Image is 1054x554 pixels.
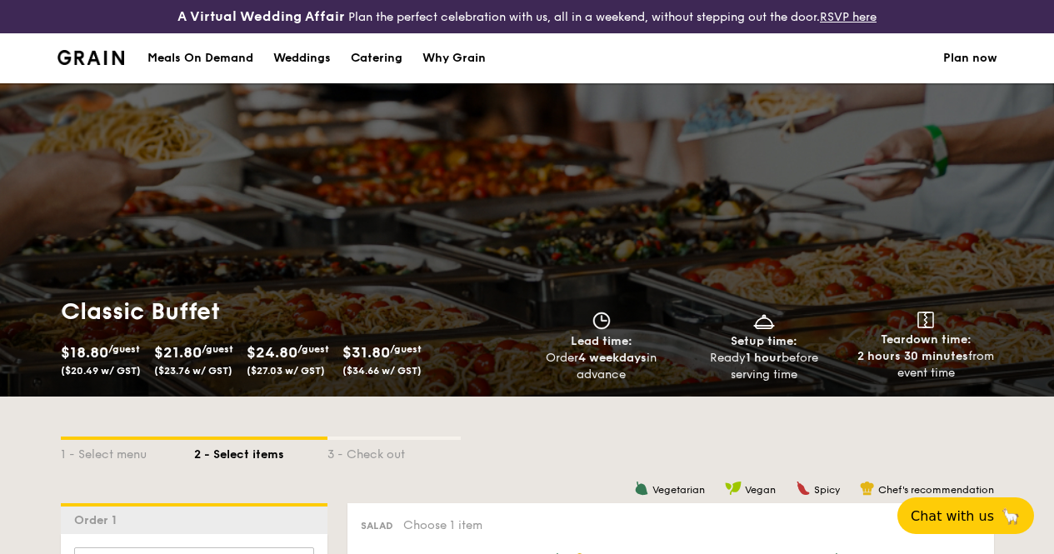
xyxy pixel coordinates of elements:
span: Choose 1 item [403,518,482,532]
span: ($23.76 w/ GST) [154,365,232,377]
a: Why Grain [412,33,496,83]
div: Catering [351,33,402,83]
span: Chef's recommendation [878,484,994,496]
span: $24.80 [247,343,297,362]
span: Lead time: [571,334,632,348]
div: Plan the perfect celebration with us, all in a weekend, without stepping out the door. [176,7,878,27]
span: Vegan [745,484,776,496]
img: icon-chef-hat.a58ddaea.svg [860,481,875,496]
img: icon-vegan.f8ff3823.svg [725,481,742,496]
strong: 1 hour [746,351,782,365]
span: /guest [108,343,140,355]
div: Why Grain [422,33,486,83]
a: Meals On Demand [137,33,263,83]
div: 3 - Check out [327,440,461,463]
img: icon-vegetarian.fe4039eb.svg [634,481,649,496]
span: Vegetarian [652,484,705,496]
div: from event time [852,348,1001,382]
span: $21.80 [154,343,202,362]
div: Ready before serving time [689,350,838,383]
strong: 4 weekdays [578,351,647,365]
span: $18.80 [61,343,108,362]
img: icon-dish.430c3a2e.svg [752,312,777,330]
img: icon-spicy.37a8142b.svg [796,481,811,496]
span: Salad [361,520,393,532]
div: 1 - Select menu [61,440,194,463]
a: Weddings [263,33,341,83]
span: /guest [390,343,422,355]
span: ($20.49 w/ GST) [61,365,141,377]
h1: Classic Buffet [61,297,521,327]
span: Setup time: [731,334,797,348]
span: ($34.66 w/ GST) [342,365,422,377]
span: /guest [202,343,233,355]
img: icon-teardown.65201eee.svg [917,312,934,328]
button: Chat with us🦙 [897,497,1034,534]
span: Teardown time: [881,332,972,347]
a: Catering [341,33,412,83]
strong: 2 hours 30 minutes [857,349,968,363]
span: /guest [297,343,329,355]
span: Spicy [814,484,840,496]
div: Weddings [273,33,331,83]
span: Order 1 [74,513,123,527]
div: Meals On Demand [147,33,253,83]
span: ($27.03 w/ GST) [247,365,325,377]
img: Grain [57,50,125,65]
a: RSVP here [820,10,877,24]
span: $31.80 [342,343,390,362]
span: 🦙 [1001,507,1021,526]
div: Order in advance [527,350,677,383]
a: Plan now [943,33,997,83]
span: Chat with us [911,508,994,524]
div: 2 - Select items [194,440,327,463]
a: Logotype [57,50,125,65]
img: icon-clock.2db775ea.svg [589,312,614,330]
h4: A Virtual Wedding Affair [177,7,345,27]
